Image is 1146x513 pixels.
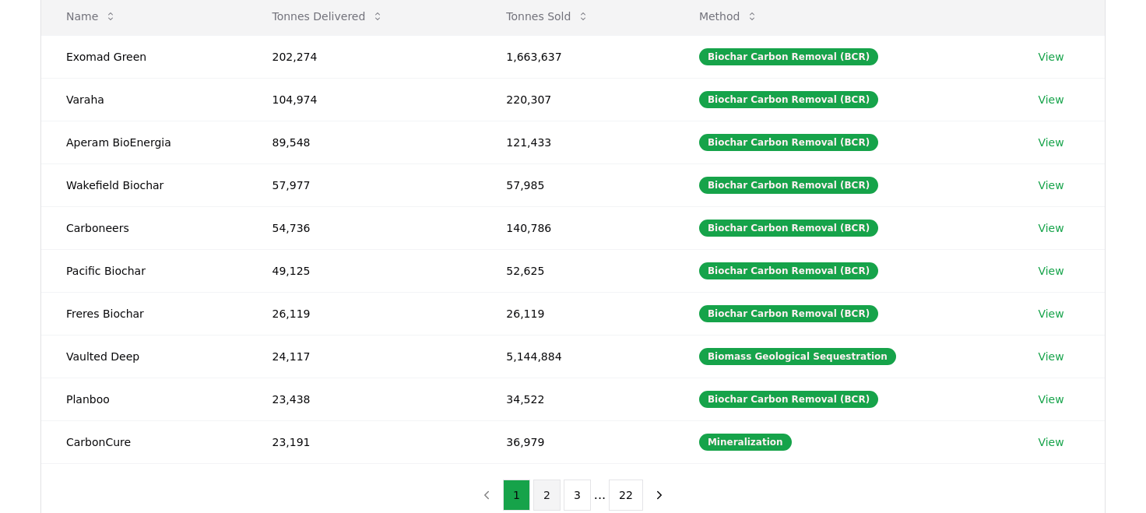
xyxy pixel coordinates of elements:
td: 36,979 [481,420,674,463]
div: Biomass Geological Sequestration [699,348,896,365]
td: 57,977 [247,163,481,206]
td: 52,625 [481,249,674,292]
li: ... [594,486,606,504]
button: next page [646,480,673,511]
a: View [1038,92,1063,107]
td: 121,433 [481,121,674,163]
button: 1 [503,480,530,511]
div: Biochar Carbon Removal (BCR) [699,48,878,65]
button: 22 [609,480,643,511]
td: 140,786 [481,206,674,249]
div: Biochar Carbon Removal (BCR) [699,177,878,194]
button: Method [687,1,772,32]
td: Vaulted Deep [41,335,247,378]
div: Biochar Carbon Removal (BCR) [699,305,878,322]
a: View [1038,434,1063,450]
td: Pacific Biochar [41,249,247,292]
div: Mineralization [699,434,792,451]
div: Biochar Carbon Removal (BCR) [699,220,878,237]
td: 5,144,884 [481,335,674,378]
td: Wakefield Biochar [41,163,247,206]
td: Carboneers [41,206,247,249]
td: Aperam BioEnergia [41,121,247,163]
button: 2 [533,480,561,511]
td: Exomad Green [41,35,247,78]
td: 49,125 [247,249,481,292]
button: Name [54,1,129,32]
button: Tonnes Delivered [259,1,396,32]
a: View [1038,349,1063,364]
a: View [1038,49,1063,65]
button: 3 [564,480,591,511]
a: View [1038,135,1063,150]
td: 34,522 [481,378,674,420]
td: 26,119 [481,292,674,335]
div: Biochar Carbon Removal (BCR) [699,262,878,279]
a: View [1038,306,1063,322]
td: 104,974 [247,78,481,121]
a: View [1038,220,1063,236]
a: View [1038,392,1063,407]
td: 23,191 [247,420,481,463]
div: Biochar Carbon Removal (BCR) [699,91,878,108]
td: 220,307 [481,78,674,121]
td: Varaha [41,78,247,121]
td: CarbonCure [41,420,247,463]
a: View [1038,263,1063,279]
td: 23,438 [247,378,481,420]
td: Planboo [41,378,247,420]
td: 26,119 [247,292,481,335]
td: 54,736 [247,206,481,249]
td: Freres Biochar [41,292,247,335]
td: 202,274 [247,35,481,78]
td: 24,117 [247,335,481,378]
a: View [1038,177,1063,193]
td: 1,663,637 [481,35,674,78]
td: 57,985 [481,163,674,206]
td: 89,548 [247,121,481,163]
div: Biochar Carbon Removal (BCR) [699,391,878,408]
button: Tonnes Sold [494,1,602,32]
div: Biochar Carbon Removal (BCR) [699,134,878,151]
